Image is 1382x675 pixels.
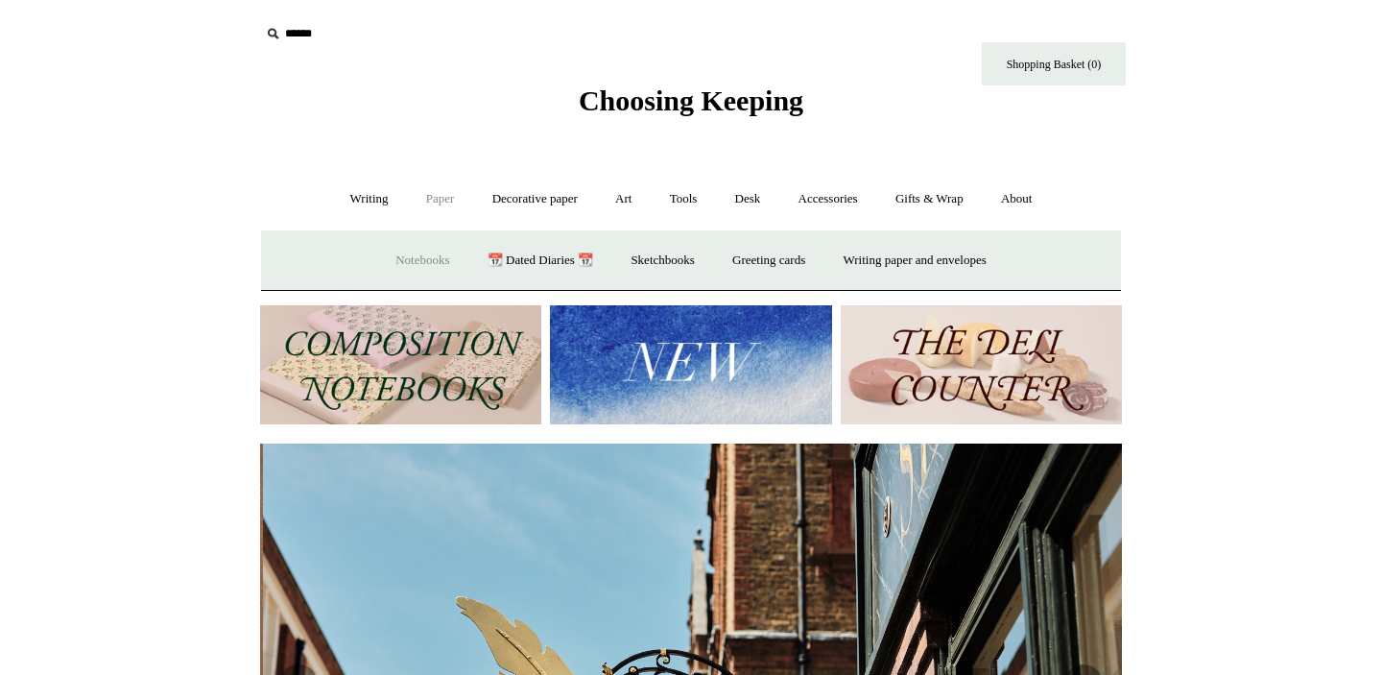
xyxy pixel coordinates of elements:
[653,174,715,225] a: Tools
[470,235,610,286] a: 📆 Dated Diaries 📆
[982,42,1126,85] a: Shopping Basket (0)
[613,235,711,286] a: Sketchbooks
[598,174,649,225] a: Art
[841,305,1122,425] img: The Deli Counter
[781,174,875,225] a: Accessories
[718,174,778,225] a: Desk
[550,305,831,425] img: New.jpg__PID:f73bdf93-380a-4a35-bcfe-7823039498e1
[984,174,1050,225] a: About
[579,100,803,113] a: Choosing Keeping
[826,235,1004,286] a: Writing paper and envelopes
[475,174,595,225] a: Decorative paper
[409,174,472,225] a: Paper
[715,235,822,286] a: Greeting cards
[878,174,981,225] a: Gifts & Wrap
[378,235,466,286] a: Notebooks
[333,174,406,225] a: Writing
[579,84,803,116] span: Choosing Keeping
[260,305,541,425] img: 202302 Composition ledgers.jpg__PID:69722ee6-fa44-49dd-a067-31375e5d54ec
